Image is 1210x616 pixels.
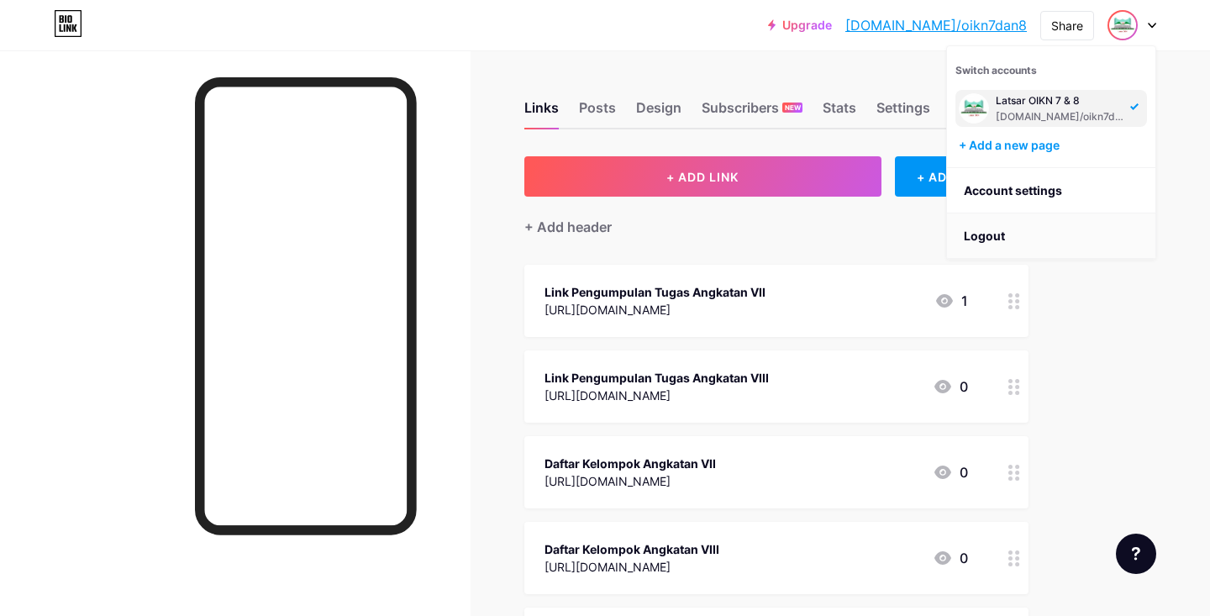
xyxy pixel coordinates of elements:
div: Share [1051,17,1083,34]
div: Design [636,97,681,128]
div: Stats [823,97,856,128]
div: [DOMAIN_NAME]/oikn7dan8 [996,110,1125,124]
div: 0 [933,376,968,397]
div: Links [524,97,559,128]
div: 0 [933,548,968,568]
img: oikn7dan8 [959,93,989,124]
div: Posts [579,97,616,128]
div: [URL][DOMAIN_NAME] [544,472,716,490]
div: + Add header [524,217,612,237]
div: [URL][DOMAIN_NAME] [544,387,769,404]
span: + ADD LINK [666,170,739,184]
div: 1 [934,291,968,311]
div: Link Pengumpulan Tugas Angkatan VII [544,283,765,301]
div: + Add a new page [959,137,1147,154]
a: [DOMAIN_NAME]/oikn7dan8 [845,15,1027,35]
div: Daftar Kelompok Angkatan VII [544,455,716,472]
div: Daftar Kelompok Angkatan VIII [544,540,719,558]
button: + ADD LINK [524,156,881,197]
div: Link Pengumpulan Tugas Angkatan VIII [544,369,769,387]
span: NEW [785,103,801,113]
div: [URL][DOMAIN_NAME] [544,558,719,576]
img: oikn7dan8 [1109,12,1136,39]
div: 0 [933,462,968,482]
a: Upgrade [768,18,832,32]
a: Account settings [947,168,1155,213]
div: Settings [876,97,930,128]
div: Subscribers [702,97,802,128]
span: Switch accounts [955,64,1037,76]
div: [URL][DOMAIN_NAME] [544,301,765,319]
div: + ADD EMBED [895,156,1028,197]
li: Logout [947,213,1155,259]
div: Latsar OIKN 7 & 8 [996,94,1125,108]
